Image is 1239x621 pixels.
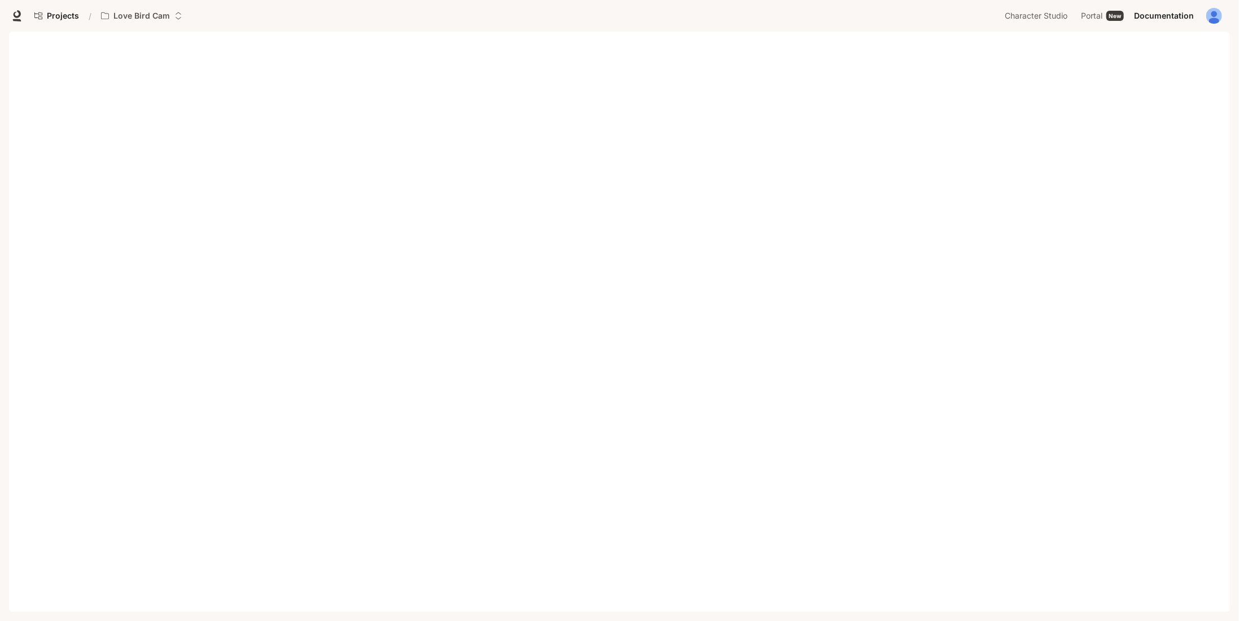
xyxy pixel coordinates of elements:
p: Love Bird Cam [113,11,170,21]
img: User avatar [1206,8,1222,24]
a: PortalNew [1076,5,1128,27]
span: Documentation [1134,9,1194,23]
a: Character Studio [1000,5,1075,27]
button: Open workspace menu [96,5,187,27]
span: Character Studio [1005,9,1067,23]
a: Go to projects [29,5,84,27]
iframe: Documentation [9,32,1230,621]
div: / [84,10,96,22]
span: Portal [1081,9,1102,23]
span: Projects [47,11,79,21]
div: New [1106,11,1124,21]
a: Documentation [1129,5,1198,27]
button: User avatar [1203,5,1225,27]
